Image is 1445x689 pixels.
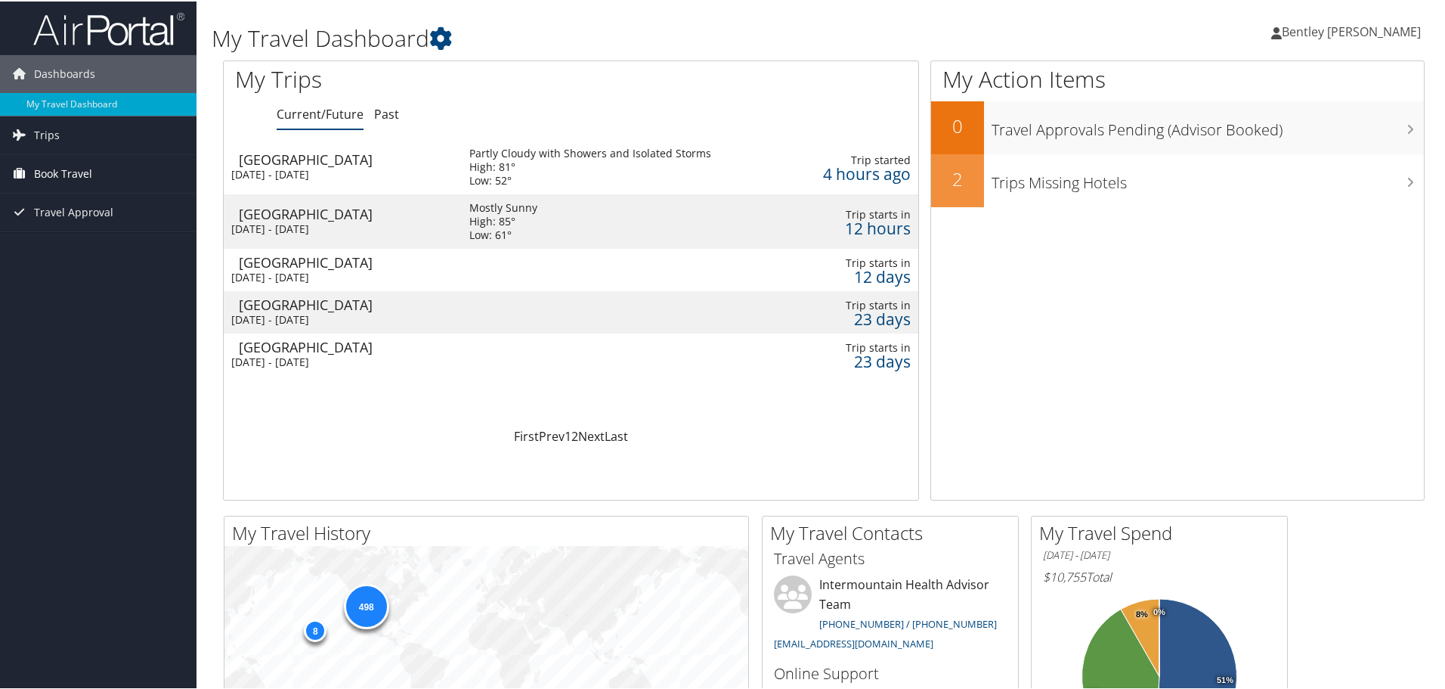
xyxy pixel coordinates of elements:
a: Next [578,427,605,443]
a: 0Travel Approvals Pending (Advisor Booked) [931,100,1424,153]
span: Dashboards [34,54,95,92]
a: First [514,427,539,443]
div: Trip started [807,152,911,166]
h3: Travel Agents [774,547,1007,568]
a: Current/Future [277,104,364,121]
h3: Trips Missing Hotels [992,163,1424,192]
h6: [DATE] - [DATE] [1043,547,1276,561]
a: [EMAIL_ADDRESS][DOMAIN_NAME] [774,635,933,649]
div: Low: 52° [469,172,711,186]
tspan: 0% [1153,607,1165,616]
h2: 2 [931,165,984,191]
div: [GEOGRAPHIC_DATA] [239,151,454,165]
div: 12 hours [807,220,911,234]
a: 2Trips Missing Hotels [931,153,1424,206]
span: Travel Approval [34,192,113,230]
a: [PHONE_NUMBER] / [PHONE_NUMBER] [819,616,997,629]
a: Bentley [PERSON_NAME] [1271,8,1436,53]
div: [DATE] - [DATE] [231,269,447,283]
span: Book Travel [34,154,92,191]
div: [GEOGRAPHIC_DATA] [239,296,454,310]
div: High: 81° [469,159,711,172]
div: High: 85° [469,213,537,227]
tspan: 51% [1217,675,1233,684]
tspan: 8% [1136,609,1148,618]
h6: Total [1043,567,1276,584]
div: Trip starts in [807,206,911,220]
div: Low: 61° [469,227,537,241]
a: Prev [539,427,565,443]
h2: My Travel History [232,519,748,545]
h2: 0 [931,112,984,138]
div: Partly Cloudy with Showers and Isolated Storms [469,145,711,159]
div: Mostly Sunny [469,200,537,213]
div: Trip starts in [807,340,911,353]
h2: My Travel Contacts [770,519,1018,545]
h1: My Trips [235,62,617,94]
div: [DATE] - [DATE] [231,221,447,234]
div: Trip starts in [807,297,911,311]
div: Trip starts in [807,255,911,268]
h3: Travel Approvals Pending (Advisor Booked) [992,110,1424,139]
span: $10,755 [1043,567,1086,584]
a: 2 [571,427,578,443]
div: 23 days [807,311,911,324]
a: 1 [565,427,571,443]
h3: Online Support [774,662,1007,683]
div: 4 hours ago [807,166,911,179]
li: Intermountain Health Advisor Team [766,574,1014,655]
a: Past [374,104,399,121]
div: 12 days [807,268,911,282]
div: [GEOGRAPHIC_DATA] [239,339,454,352]
div: 23 days [807,353,911,367]
img: airportal-logo.png [33,10,184,45]
div: 8 [304,618,326,641]
h2: My Travel Spend [1039,519,1287,545]
div: [GEOGRAPHIC_DATA] [239,206,454,219]
span: Bentley [PERSON_NAME] [1282,22,1421,39]
span: Trips [34,115,60,153]
h1: My Action Items [931,62,1424,94]
h1: My Travel Dashboard [212,21,1028,53]
div: [DATE] - [DATE] [231,312,447,325]
div: 498 [343,582,388,628]
div: [GEOGRAPHIC_DATA] [239,254,454,268]
div: [DATE] - [DATE] [231,354,447,368]
div: [DATE] - [DATE] [231,166,447,180]
a: Last [605,427,628,443]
